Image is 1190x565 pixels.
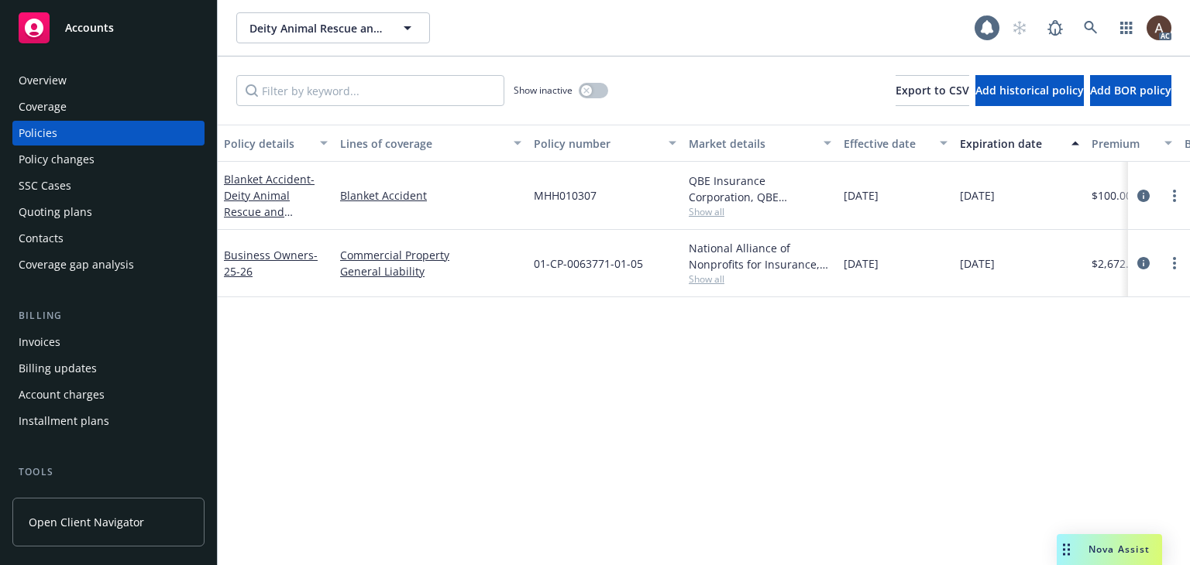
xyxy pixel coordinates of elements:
div: Policy number [534,135,659,152]
span: Show all [689,205,831,218]
span: 01-CP-0063771-01-05 [534,255,643,272]
span: $2,672.00 [1092,255,1141,272]
button: Add BOR policy [1090,75,1171,106]
a: Coverage [12,94,205,119]
button: Market details [683,125,837,162]
div: Invoices [19,330,60,354]
span: Show all [689,272,831,286]
div: Overview [19,68,67,93]
span: Show inactive [514,84,573,97]
a: Account charges [12,382,205,407]
a: SSC Cases [12,173,205,198]
span: MHH010307 [534,187,597,204]
span: Accounts [65,22,114,34]
div: Policies [19,121,57,146]
div: Contacts [19,226,64,251]
button: Deity Animal Rescue and Foundation [236,12,430,43]
a: Policy changes [12,147,205,172]
div: Installment plans [19,409,109,433]
a: Commercial Property [340,247,521,263]
div: Lines of coverage [340,135,504,152]
a: Policies [12,121,205,146]
span: Add historical policy [975,83,1084,98]
button: Effective date [837,125,954,162]
a: Contacts [12,226,205,251]
a: Business Owners [224,248,318,279]
span: Export to CSV [896,83,969,98]
div: Market details [689,135,814,152]
div: Policy details [224,135,311,152]
span: [DATE] [960,255,995,272]
a: more [1165,254,1184,272]
a: Accounts [12,6,205,50]
div: Billing updates [19,356,97,381]
a: Switch app [1111,12,1142,43]
a: Invoices [12,330,205,354]
div: Drag to move [1057,534,1076,565]
a: Overview [12,68,205,93]
a: Installment plans [12,409,205,433]
a: more [1165,187,1184,205]
a: General Liability [340,263,521,279]
a: Coverage gap analysis [12,252,205,277]
a: circleInformation [1134,254,1153,272]
button: Add historical policy [975,75,1084,106]
div: Policy changes [19,147,95,172]
a: Billing updates [12,356,205,381]
div: SSC Cases [19,173,71,198]
div: Premium [1092,135,1155,152]
span: [DATE] [844,255,879,272]
button: Lines of coverage [334,125,528,162]
a: circleInformation [1134,187,1153,205]
span: Deity Animal Rescue and Foundation [249,20,383,36]
div: Account charges [19,382,105,407]
button: Nova Assist [1057,534,1162,565]
div: Quoting plans [19,200,92,224]
button: Policy number [528,125,683,162]
div: Effective date [844,135,930,152]
img: photo [1147,15,1171,40]
span: Add BOR policy [1090,83,1171,98]
a: Blanket Accident [224,172,315,235]
div: National Alliance of Nonprofits for Insurance, Inc., Nonprofits Insurance Alliance of [US_STATE],... [689,240,831,272]
div: Expiration date [960,135,1062,152]
span: Nova Assist [1089,543,1150,556]
div: Coverage gap analysis [19,252,134,277]
a: Quoting plans [12,200,205,224]
a: Search [1075,12,1106,43]
span: [DATE] [960,187,995,204]
div: Tools [12,464,205,480]
span: [DATE] [844,187,879,204]
button: Policy details [218,125,334,162]
button: Expiration date [954,125,1085,162]
div: QBE Insurance Corporation, QBE Insurance Group [689,173,831,205]
a: Start snowing [1004,12,1035,43]
div: Billing [12,308,205,324]
span: Open Client Navigator [29,514,144,530]
button: Export to CSV [896,75,969,106]
input: Filter by keyword... [236,75,504,106]
a: Report a Bug [1040,12,1071,43]
div: Coverage [19,94,67,119]
span: $100.00 [1092,187,1132,204]
button: Premium [1085,125,1178,162]
a: Blanket Accident [340,187,521,204]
